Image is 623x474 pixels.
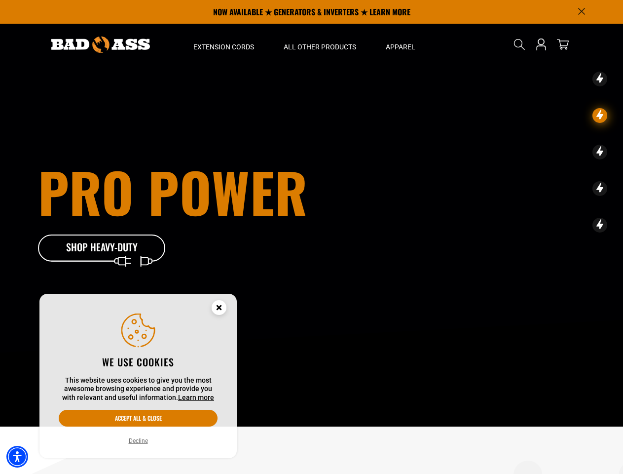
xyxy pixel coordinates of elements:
summary: Apparel [371,24,430,65]
aside: Cookie Consent [39,294,237,459]
a: Shop Heavy-Duty [38,235,166,262]
span: All Other Products [284,42,356,51]
img: Bad Ass Extension Cords [51,37,150,53]
a: Open this option [533,24,549,65]
div: Accessibility Menu [6,446,28,468]
span: Apparel [386,42,415,51]
span: Extension Cords [193,42,254,51]
summary: Search [512,37,527,52]
button: Close this option [201,294,237,324]
summary: All Other Products [269,24,371,65]
a: cart [555,39,571,50]
h2: We use cookies [59,355,218,368]
summary: Extension Cords [179,24,269,65]
button: Decline [126,436,151,446]
button: Accept all & close [59,410,218,427]
h1: Pro Power [38,164,366,219]
a: This website uses cookies to give you the most awesome browsing experience and provide you with r... [178,394,214,401]
p: This website uses cookies to give you the most awesome browsing experience and provide you with r... [59,376,218,402]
